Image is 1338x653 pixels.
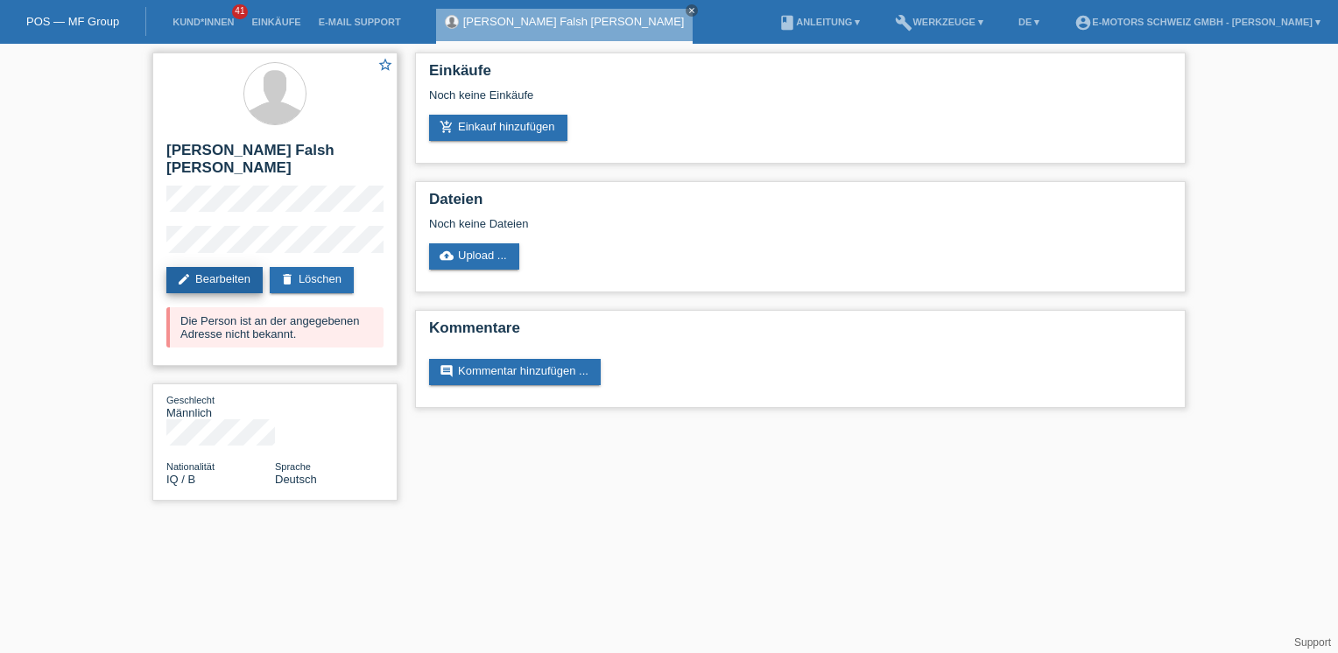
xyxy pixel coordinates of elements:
a: Kund*innen [164,17,243,27]
a: buildWerkzeuge ▾ [886,17,992,27]
a: cloud_uploadUpload ... [429,243,519,270]
span: Sprache [275,461,311,472]
a: Support [1294,636,1331,649]
h2: Dateien [429,191,1172,217]
span: Geschlecht [166,395,215,405]
a: deleteLöschen [270,267,354,293]
div: Noch keine Dateien [429,217,964,230]
a: DE ▾ [1010,17,1048,27]
a: star_border [377,57,393,75]
a: POS — MF Group [26,15,119,28]
h2: Kommentare [429,319,1172,346]
h2: Einkäufe [429,62,1172,88]
a: close [686,4,698,17]
div: Die Person ist an der angegebenen Adresse nicht bekannt. [166,307,384,348]
span: Irak / B / 15.12.2015 [166,473,195,486]
i: close [687,6,696,15]
i: comment [440,364,454,378]
span: Deutsch [275,473,317,486]
a: editBearbeiten [166,267,263,293]
a: account_circleE-Motors Schweiz GmbH - [PERSON_NAME] ▾ [1066,17,1329,27]
i: build [895,14,912,32]
a: bookAnleitung ▾ [770,17,869,27]
span: 41 [232,4,248,19]
span: Nationalität [166,461,215,472]
a: E-Mail Support [310,17,410,27]
i: add_shopping_cart [440,120,454,134]
a: Einkäufe [243,17,309,27]
a: [PERSON_NAME] Falsh [PERSON_NAME] [463,15,685,28]
i: star_border [377,57,393,73]
a: commentKommentar hinzufügen ... [429,359,601,385]
a: add_shopping_cartEinkauf hinzufügen [429,115,567,141]
i: edit [177,272,191,286]
div: Männlich [166,393,275,419]
h2: [PERSON_NAME] Falsh [PERSON_NAME] [166,142,384,186]
i: account_circle [1074,14,1092,32]
i: delete [280,272,294,286]
div: Noch keine Einkäufe [429,88,1172,115]
i: book [778,14,796,32]
i: cloud_upload [440,249,454,263]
